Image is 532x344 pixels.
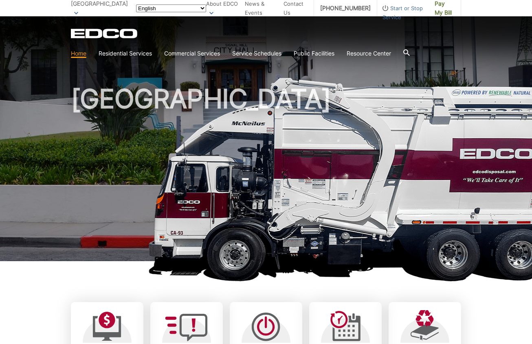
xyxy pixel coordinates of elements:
a: Home [71,49,86,58]
a: Resource Center [347,49,391,58]
a: Commercial Services [164,49,220,58]
a: Service Schedules [232,49,281,58]
a: EDCD logo. Return to the homepage. [71,29,138,38]
select: Select a language [136,4,206,12]
a: Public Facilities [294,49,334,58]
h1: [GEOGRAPHIC_DATA] [71,86,461,265]
a: Residential Services [99,49,152,58]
